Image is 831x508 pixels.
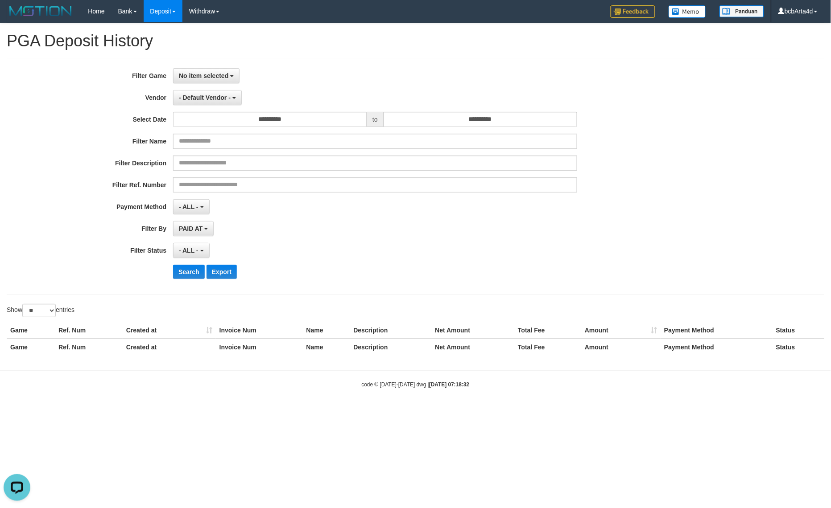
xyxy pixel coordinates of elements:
[173,265,205,279] button: Search
[4,4,30,30] button: Open LiveChat chat widget
[303,322,350,339] th: Name
[216,322,303,339] th: Invoice Num
[123,322,216,339] th: Created at
[179,247,198,254] span: - ALL -
[719,5,764,17] img: panduan.png
[179,94,231,101] span: - Default Vendor -
[55,322,123,339] th: Ref. Num
[661,322,773,339] th: Payment Method
[216,339,303,355] th: Invoice Num
[207,265,237,279] button: Export
[22,304,56,317] select: Showentries
[179,225,203,232] span: PAID AT
[173,90,242,105] button: - Default Vendor -
[581,322,661,339] th: Amount
[431,339,514,355] th: Net Amount
[514,322,581,339] th: Total Fee
[7,339,55,355] th: Game
[773,339,824,355] th: Status
[431,322,514,339] th: Net Amount
[303,339,350,355] th: Name
[173,199,209,214] button: - ALL -
[367,112,384,127] span: to
[773,322,824,339] th: Status
[55,339,123,355] th: Ref. Num
[7,4,74,18] img: MOTION_logo.png
[581,339,661,355] th: Amount
[7,32,824,50] h1: PGA Deposit History
[514,339,581,355] th: Total Fee
[350,339,432,355] th: Description
[179,203,198,210] span: - ALL -
[173,221,214,236] button: PAID AT
[611,5,655,18] img: Feedback.jpg
[661,339,773,355] th: Payment Method
[429,381,469,388] strong: [DATE] 07:18:32
[350,322,432,339] th: Description
[669,5,706,18] img: Button%20Memo.svg
[173,68,240,83] button: No item selected
[179,72,228,79] span: No item selected
[173,243,209,258] button: - ALL -
[7,304,74,317] label: Show entries
[362,381,470,388] small: code © [DATE]-[DATE] dwg |
[7,322,55,339] th: Game
[123,339,216,355] th: Created at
